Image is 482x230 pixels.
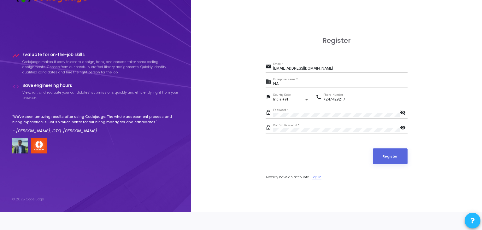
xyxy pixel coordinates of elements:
mat-icon: lock_outline [266,109,273,117]
span: India +91 [273,97,288,101]
p: View, run, and evaluate your candidates’ submissions quickly and efficiently, right from your bro... [22,90,179,100]
mat-icon: business [266,78,273,86]
mat-icon: lock_outline [266,124,273,132]
em: - [PERSON_NAME], CTO, [PERSON_NAME] [12,128,97,134]
mat-icon: visibility [400,124,408,132]
p: "We've seen amazing results after using Codejudge. The whole assessment process and hiring experi... [12,114,179,124]
input: Email [273,66,408,71]
img: user image [12,138,28,153]
h4: Save engineering hours [22,83,179,88]
div: © 2025 Codejudge [12,197,44,202]
mat-icon: flag [266,94,273,101]
p: Codejudge makes it easy to create, assign, track, and assess take-home coding assignments. Choose... [22,59,179,75]
input: Enterprise Name [273,82,408,86]
mat-icon: phone [316,94,323,101]
img: company-logo [31,138,47,153]
button: Register [373,148,408,164]
a: Log In [312,175,321,180]
input: Phone Number [323,97,407,102]
mat-icon: visibility_off [400,109,408,117]
i: code [12,83,19,90]
span: Already have an account? [266,175,309,180]
i: timeline [12,52,19,59]
h4: Evaluate for on-the-job skills [22,52,179,57]
mat-icon: email [266,63,273,71]
h3: Register [266,37,408,45]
